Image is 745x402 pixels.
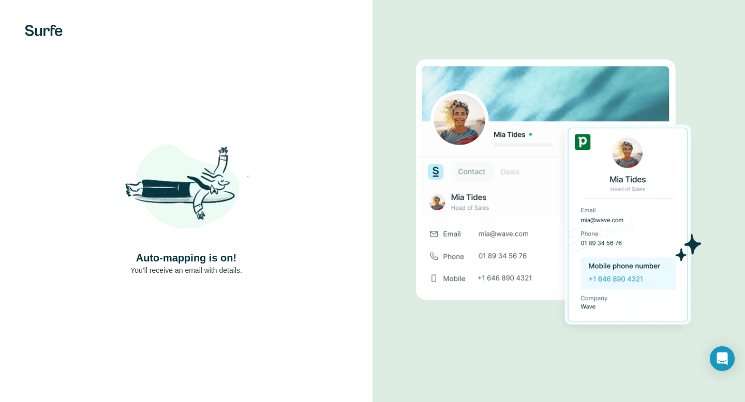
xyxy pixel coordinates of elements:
[124,127,248,251] img: Shaka Illustration
[416,59,702,342] img: Download Success
[136,251,236,265] h4: Auto-mapping is on!
[25,25,63,36] img: Surfe's logo
[130,265,242,275] p: You’ll receive an email with details.
[710,346,735,371] div: Open Intercom Messenger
